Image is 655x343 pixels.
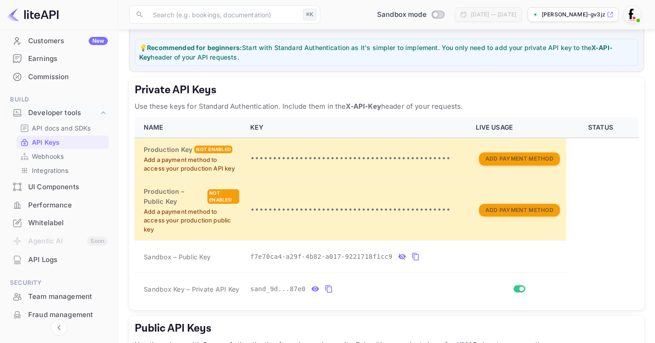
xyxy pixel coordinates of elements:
[144,187,206,207] h6: Production – Public Key
[20,166,105,175] a: Integrations
[20,123,105,133] a: API docs and SDKs
[5,251,112,268] a: API Logs
[625,7,640,22] img: Craig Freemantle
[144,156,239,173] p: Add a payment method to access your production API key
[7,7,59,22] img: LiteAPI logo
[346,102,381,111] strong: X-API-Key
[5,178,112,196] div: UI Components
[144,285,239,293] span: Sandbox Key – Private API Key
[144,145,192,155] h6: Production Key
[5,68,112,85] a: Commission
[5,306,112,323] a: Fraud management
[5,278,112,288] span: Security
[479,204,560,217] button: Add Payment Method
[542,10,605,19] p: [PERSON_NAME]-gv3jz...
[5,68,112,86] div: Commission
[194,146,232,153] div: Not enabled
[28,36,108,46] div: Customers
[245,117,470,138] th: KEY
[479,206,560,213] a: Add Payment Method
[28,108,99,118] div: Developer tools
[303,9,317,20] div: ⌘K
[28,310,108,320] div: Fraud management
[16,150,109,163] div: Webhooks
[144,207,239,234] p: Add a payment method to access your production public key
[5,32,112,50] div: CustomersNew
[144,252,211,262] span: Sandbox – Public Key
[16,121,109,135] div: API docs and SDKs
[5,288,112,306] div: Team management
[5,214,112,231] a: Whitelabel
[250,205,464,216] p: •••••••••••••••••••••••••••••••••••••••••••••
[250,252,392,262] span: f7e70ca4-a29f-4b82-a017-9221718f1cc9
[147,44,242,51] strong: Recommended for beginners:
[377,10,427,20] span: Sandbox mode
[28,218,108,228] div: Whitelabel
[250,284,306,294] span: sand_9d...87e0
[28,182,108,192] div: UI Components
[16,164,109,177] div: Integrations
[147,5,299,24] input: Search (e.g. bookings, documentation)
[5,251,112,269] div: API Logs
[32,166,68,175] p: Integrations
[566,117,639,138] th: STATUS
[5,197,112,214] div: Performance
[5,50,112,68] div: Earnings
[5,178,112,195] a: UI Components
[51,319,67,336] button: Collapse navigation
[135,83,639,97] h5: Private API Keys
[5,105,112,121] div: Developer tools
[5,214,112,232] div: Whitelabel
[135,117,639,305] table: private api keys table
[479,152,560,166] button: Add Payment Method
[32,123,91,133] p: API docs and SDKs
[5,197,112,213] a: Performance
[32,137,60,147] p: API Keys
[373,10,448,20] div: Switch to Production mode
[28,54,108,64] div: Earnings
[89,37,108,45] div: New
[28,72,108,82] div: Commission
[16,136,109,149] div: API Keys
[471,10,516,19] div: [DATE] — [DATE]
[5,306,112,324] div: Fraud management
[470,117,566,138] th: LIVE USAGE
[28,255,108,265] div: API Logs
[135,101,639,112] p: Use these keys for Standard Authentication. Include them in the header of your requests.
[5,95,112,105] span: Build
[135,321,639,336] h5: Public API Keys
[20,137,105,147] a: API Keys
[207,189,239,204] div: Not enabled
[135,117,245,138] th: NAME
[139,44,613,61] strong: X-API-Key
[28,292,108,302] div: Team management
[479,154,560,162] a: Add Payment Method
[5,50,112,67] a: Earnings
[20,151,105,161] a: Webhooks
[139,43,634,62] p: 💡 Start with Standard Authentication as it's simpler to implement. You only need to add your priv...
[28,200,108,211] div: Performance
[250,153,464,164] p: •••••••••••••••••••••••••••••••••••••••••••••
[5,288,112,305] a: Team management
[32,151,64,161] p: Webhooks
[5,32,112,49] a: CustomersNew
